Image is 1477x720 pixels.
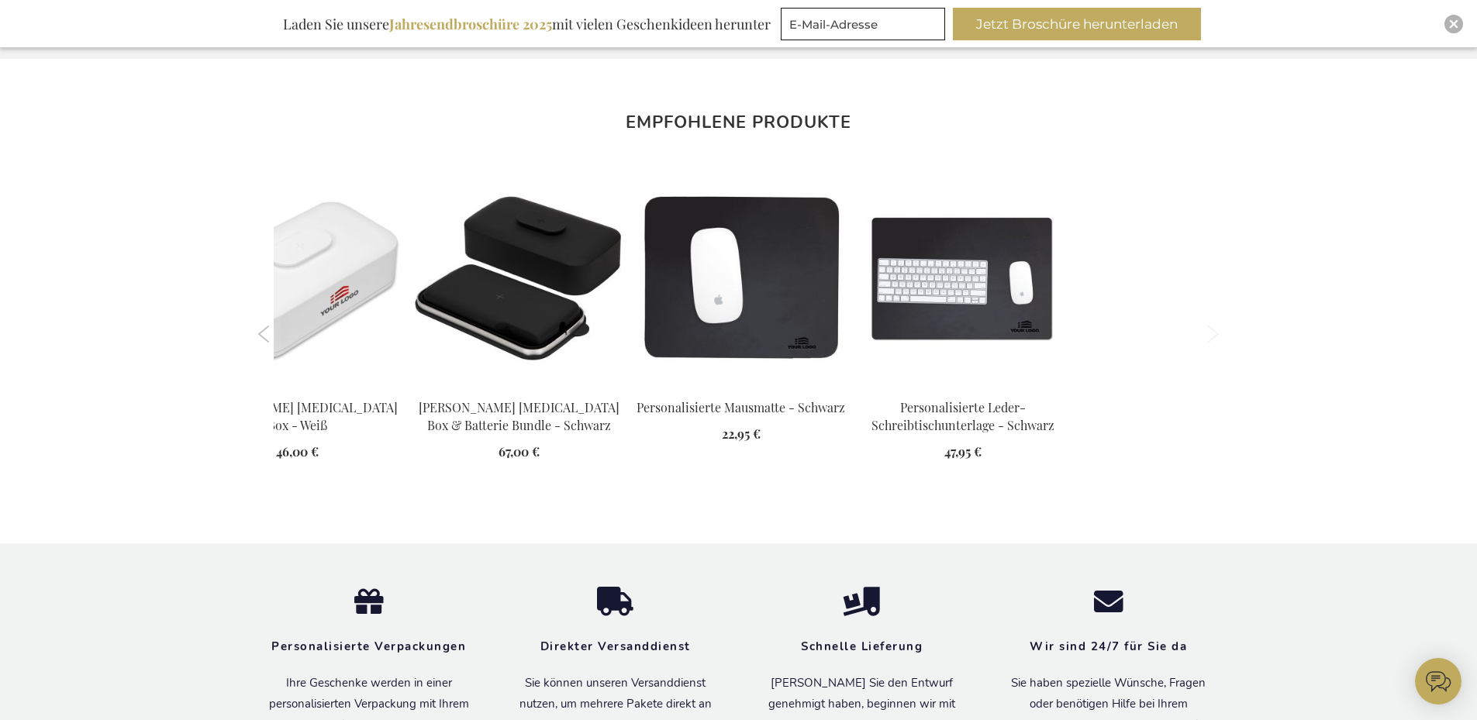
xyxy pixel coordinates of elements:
[722,425,761,442] span: 22,95 €
[637,399,845,415] a: Personalisierte Mausmatte - Schwarz
[540,639,691,654] strong: Direkter Versanddienst
[852,380,1074,394] a: Leather Desk Pad - Black
[630,380,852,394] a: Personalised Leather Mouse Pad - Black
[953,8,1201,40] button: Jetzt Broschüre herunterladen
[271,639,466,654] strong: Personalisierte Verpackungen
[276,443,319,460] span: 46,00 €
[852,169,1074,386] img: Leather Desk Pad - Black
[626,111,851,134] strong: Empfohlene Produkte
[276,8,778,40] div: Laden Sie unsere mit vielen Geschenkideen herunter
[389,15,552,33] b: Jahresendbroschüre 2025
[187,169,409,386] img: Stolp Digital Detox Box - Weiß
[419,399,619,433] a: [PERSON_NAME] [MEDICAL_DATA] Box & Batterie Bundle - Schwarz
[1208,326,1220,343] button: Next
[781,8,945,40] input: E-Mail-Adresse
[944,443,982,460] span: 47,95 €
[801,639,923,654] strong: Schnelle Lieferung
[781,8,950,45] form: marketing offers and promotions
[1444,15,1463,33] div: Close
[1449,19,1458,29] img: Close
[871,399,1054,433] a: Personalisierte Leder-Schreibtischunterlage - Schwarz
[1415,658,1461,704] iframe: belco-activator-frame
[258,326,270,343] button: Previous
[409,380,630,394] a: Stolp Digital Detox Box & Battery Bundle
[630,169,852,386] img: Personalised Leather Mouse Pad - Black
[499,443,540,460] span: 67,00 €
[1030,639,1187,654] strong: Wir sind 24/7 für Sie da
[187,380,409,394] a: Stolp Digital Detox Box - Weiß
[409,169,630,386] img: Stolp Digital Detox Box & Battery Bundle
[197,399,398,433] a: [PERSON_NAME] [MEDICAL_DATA] Box - Weiß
